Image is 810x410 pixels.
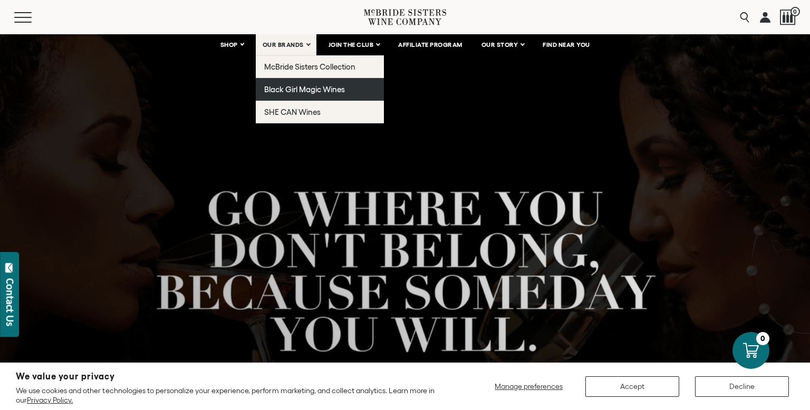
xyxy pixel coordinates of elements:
[695,376,789,397] button: Decline
[27,396,73,404] a: Privacy Policy.
[756,332,769,345] div: 0
[256,101,384,123] a: SHE CAN Wines
[536,34,597,55] a: FIND NEAR YOU
[5,278,15,326] div: Contact Us
[264,108,321,116] span: SHE CAN Wines
[264,62,356,71] span: McBride Sisters Collection
[214,34,250,55] a: SHOP
[790,7,800,16] span: 0
[329,41,374,48] span: JOIN THE CLUB
[256,78,384,101] a: Black Girl Magic Wines
[585,376,679,397] button: Accept
[543,41,590,48] span: FIND NEAR YOU
[16,386,449,405] p: We use cookies and other technologies to personalize your experience, perform marketing, and coll...
[322,34,387,55] a: JOIN THE CLUB
[220,41,238,48] span: SHOP
[475,34,531,55] a: OUR STORY
[256,34,316,55] a: OUR BRANDS
[264,85,345,94] span: Black Girl Magic Wines
[481,41,518,48] span: OUR STORY
[488,376,570,397] button: Manage preferences
[14,12,52,23] button: Mobile Menu Trigger
[495,382,563,391] span: Manage preferences
[391,34,469,55] a: AFFILIATE PROGRAM
[16,372,449,381] h2: We value your privacy
[263,41,304,48] span: OUR BRANDS
[398,41,462,48] span: AFFILIATE PROGRAM
[256,55,384,78] a: McBride Sisters Collection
